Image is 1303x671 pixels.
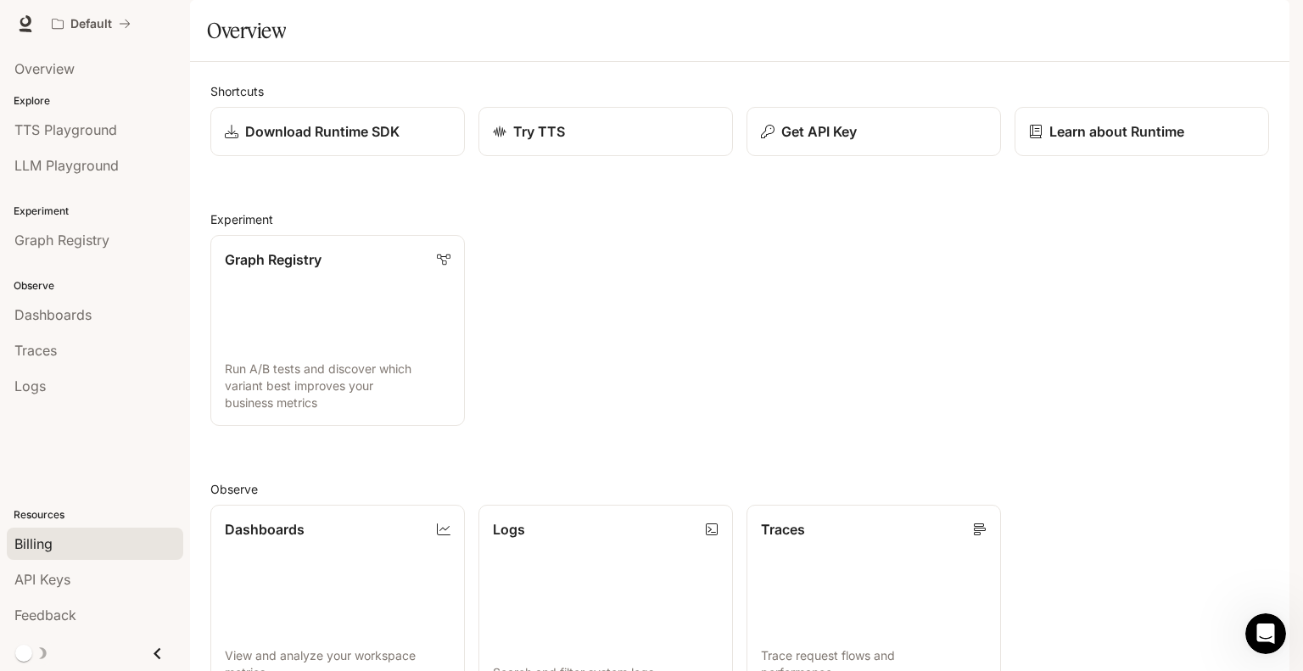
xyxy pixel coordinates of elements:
p: Run A/B tests and discover which variant best improves your business metrics [225,361,450,411]
p: Default [70,17,112,31]
button: Get API Key [747,107,1001,156]
h1: Overview [207,14,286,48]
h2: Experiment [210,210,1269,228]
p: Learn about Runtime [1049,121,1184,142]
button: All workspaces [44,7,138,41]
p: Graph Registry [225,249,322,270]
p: Traces [761,519,805,540]
h2: Shortcuts [210,82,1269,100]
a: Learn about Runtime [1015,107,1269,156]
p: Try TTS [513,121,565,142]
a: Graph RegistryRun A/B tests and discover which variant best improves your business metrics [210,235,465,426]
p: Download Runtime SDK [245,121,400,142]
a: Download Runtime SDK [210,107,465,156]
h2: Observe [210,480,1269,498]
p: Logs [493,519,525,540]
p: Dashboards [225,519,305,540]
iframe: Intercom live chat [1245,613,1286,654]
a: Try TTS [478,107,733,156]
p: Get API Key [781,121,857,142]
